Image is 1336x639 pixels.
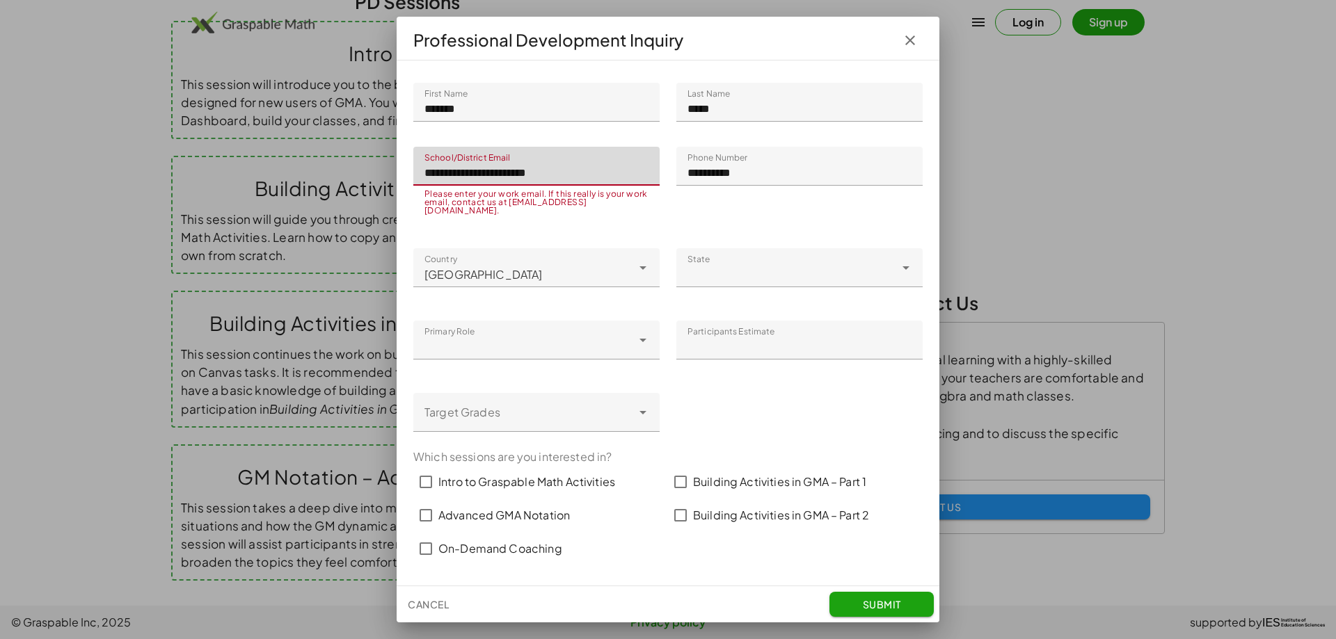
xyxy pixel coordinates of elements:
div: Please enter your work email. If this really is your work email, contact us at [EMAIL_ADDRESS][DO... [424,190,649,215]
span: Submit [862,598,900,610]
label: Intro to Graspable Math Activities [438,465,615,499]
span: [GEOGRAPHIC_DATA] [424,266,543,283]
label: Building Activities in GMA – Part 1 [693,465,866,499]
label: On-Demand Coaching [438,532,562,565]
label: Building Activities in GMA – Part 2 [693,499,869,532]
button: Cancel [402,592,454,617]
span: Cancel [408,598,449,610]
div: Professional Development Inquiry [413,28,923,53]
label: Advanced GMA Notation [438,499,570,532]
label: Which sessions are you interested in? [413,448,612,465]
button: Submit [829,592,934,617]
